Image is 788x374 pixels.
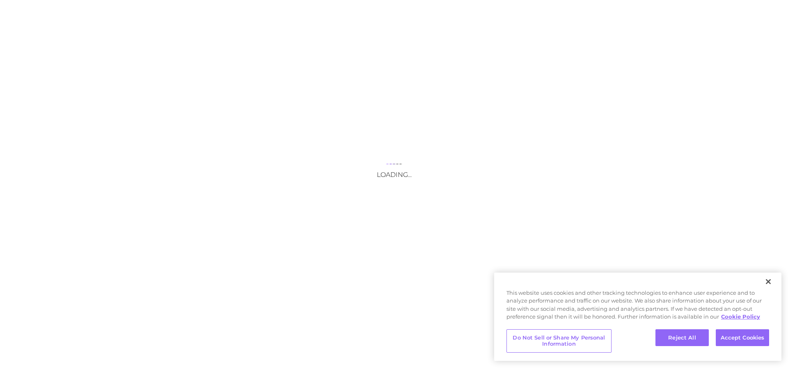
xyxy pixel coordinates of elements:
[494,273,781,361] div: Cookie banner
[506,329,612,353] button: Do Not Sell or Share My Personal Information, Opens the preference center dialog
[494,289,781,325] div: This website uses cookies and other tracking technologies to enhance user experience and to analy...
[721,313,760,320] a: More information about your privacy, opens in a new tab
[759,273,777,291] button: Close
[716,329,769,346] button: Accept Cookies
[655,329,709,346] button: Reject All
[312,171,476,179] h3: Loading...
[494,273,781,361] div: Privacy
